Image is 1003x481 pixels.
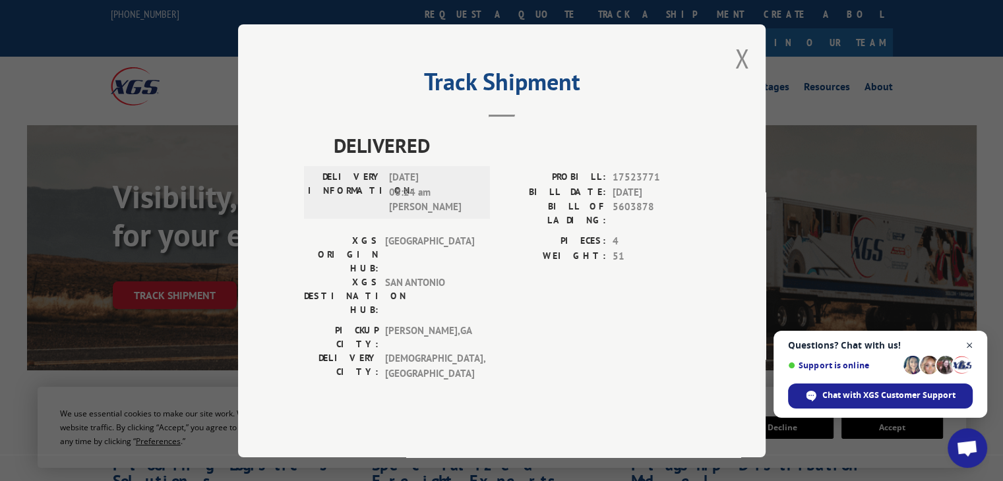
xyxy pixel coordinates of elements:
label: XGS ORIGIN HUB: [304,234,379,275]
button: Close modal [735,41,749,76]
span: [GEOGRAPHIC_DATA] [385,234,474,275]
h2: Track Shipment [304,72,700,98]
div: Open chat [948,428,987,468]
span: 51 [613,248,700,264]
label: BILL OF LADING: [502,200,606,227]
label: PROBILL: [502,170,606,185]
span: [DEMOGRAPHIC_DATA] , [GEOGRAPHIC_DATA] [385,351,474,381]
span: 4 [613,234,700,249]
span: Close chat [961,337,978,354]
span: [DATE] [613,184,700,200]
span: Questions? Chat with us! [788,340,973,351]
label: PICKUP CITY: [304,324,379,351]
span: SAN ANTONIO [385,275,474,317]
span: Support is online [788,360,899,370]
label: WEIGHT: [502,248,606,264]
span: Chat with XGS Customer Support [822,389,956,401]
label: PIECES: [502,234,606,249]
span: 5603878 [613,200,700,227]
label: DELIVERY CITY: [304,351,379,381]
span: [DATE] 08:24 am [PERSON_NAME] [389,170,478,215]
span: [PERSON_NAME] , GA [385,324,474,351]
label: XGS DESTINATION HUB: [304,275,379,317]
div: Chat with XGS Customer Support [788,383,973,409]
label: BILL DATE: [502,184,606,200]
span: 17523771 [613,170,700,185]
span: DELIVERED [334,130,700,160]
label: DELIVERY INFORMATION: [308,170,382,215]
